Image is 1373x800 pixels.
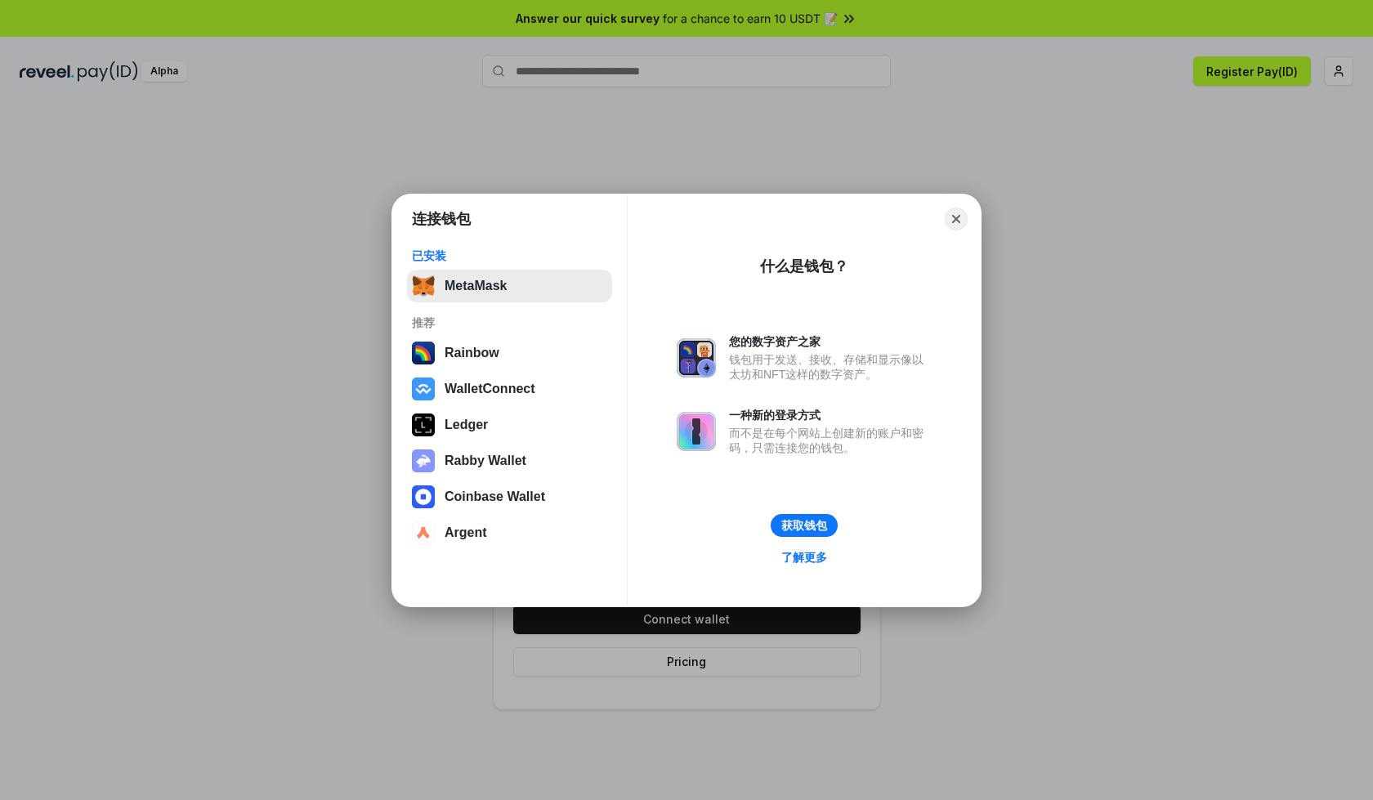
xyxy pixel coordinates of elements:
[412,315,607,330] div: 推荐
[445,525,487,540] div: Argent
[412,209,471,229] h1: 连接钱包
[412,342,435,364] img: svg+xml,%3Csvg%20width%3D%22120%22%20height%3D%22120%22%20viewBox%3D%220%200%20120%20120%22%20fil...
[407,516,612,549] button: Argent
[407,480,612,513] button: Coinbase Wallet
[445,279,507,293] div: MetaMask
[729,408,932,422] div: 一种新的登录方式
[412,449,435,472] img: svg+xml,%3Csvg%20xmlns%3D%22http%3A%2F%2Fwww.w3.org%2F2000%2Fsvg%22%20fill%3D%22none%22%20viewBox...
[781,518,827,533] div: 获取钱包
[412,485,435,508] img: svg+xml,%3Csvg%20width%3D%2228%22%20height%3D%2228%22%20viewBox%3D%220%200%2028%2028%22%20fill%3D...
[407,409,612,441] button: Ledger
[445,418,488,432] div: Ledger
[760,257,848,276] div: 什么是钱包？
[945,208,968,230] button: Close
[445,454,526,468] div: Rabby Wallet
[781,550,827,565] div: 了解更多
[677,338,716,378] img: svg+xml,%3Csvg%20xmlns%3D%22http%3A%2F%2Fwww.w3.org%2F2000%2Fsvg%22%20fill%3D%22none%22%20viewBox...
[407,337,612,369] button: Rainbow
[407,270,612,302] button: MetaMask
[412,413,435,436] img: svg+xml,%3Csvg%20xmlns%3D%22http%3A%2F%2Fwww.w3.org%2F2000%2Fsvg%22%20width%3D%2228%22%20height%3...
[771,547,837,568] a: 了解更多
[412,248,607,263] div: 已安装
[407,373,612,405] button: WalletConnect
[407,445,612,477] button: Rabby Wallet
[771,514,838,537] button: 获取钱包
[729,352,932,382] div: 钱包用于发送、接收、存储和显示像以太坊和NFT这样的数字资产。
[729,334,932,349] div: 您的数字资产之家
[412,275,435,297] img: svg+xml,%3Csvg%20fill%3D%22none%22%20height%3D%2233%22%20viewBox%3D%220%200%2035%2033%22%20width%...
[445,489,545,504] div: Coinbase Wallet
[412,378,435,400] img: svg+xml,%3Csvg%20width%3D%2228%22%20height%3D%2228%22%20viewBox%3D%220%200%2028%2028%22%20fill%3D...
[677,412,716,451] img: svg+xml,%3Csvg%20xmlns%3D%22http%3A%2F%2Fwww.w3.org%2F2000%2Fsvg%22%20fill%3D%22none%22%20viewBox...
[445,382,535,396] div: WalletConnect
[412,521,435,544] img: svg+xml,%3Csvg%20width%3D%2228%22%20height%3D%2228%22%20viewBox%3D%220%200%2028%2028%22%20fill%3D...
[445,346,499,360] div: Rainbow
[729,426,932,455] div: 而不是在每个网站上创建新的账户和密码，只需连接您的钱包。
